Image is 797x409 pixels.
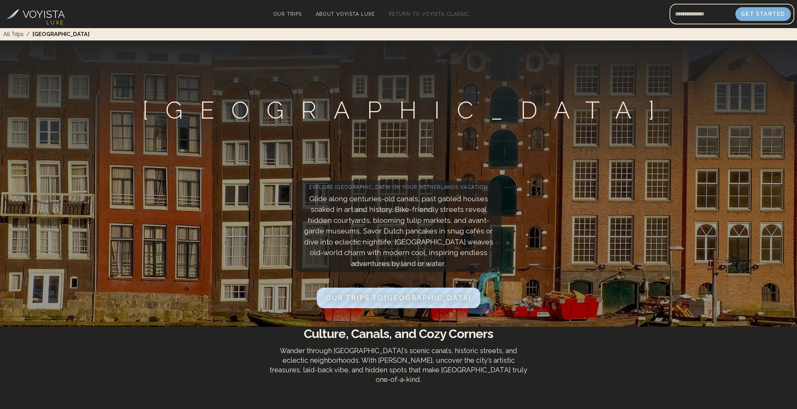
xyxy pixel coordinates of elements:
a: All Trips [3,30,24,38]
button: Our Trips to[GEOGRAPHIC_DATA] [317,288,480,308]
span: Our Trips [273,11,302,17]
input: Email address [670,6,735,22]
a: VOYISTA [7,7,65,22]
h3: VOYISTA [23,7,65,22]
a: Return to Voyista Classic [386,9,472,19]
a: Our Trips [271,9,305,19]
span: About Voyista Luxe [316,11,375,17]
a: About Voyista Luxe [313,9,378,19]
span: Our Trips to [GEOGRAPHIC_DATA] [325,293,472,302]
button: Get Started [735,7,791,21]
span: / [26,30,30,38]
p: Wander through [GEOGRAPHIC_DATA]’s scenic canals, historic streets, and eclectic neighborhoods. W... [267,346,530,384]
p: Glide along centuries-old canals, past gabled houses soaked in art and history. Bike-friendly str... [299,193,498,269]
span: Return to Voyista Classic [389,11,469,17]
span: [GEOGRAPHIC_DATA] [33,30,90,38]
h1: [GEOGRAPHIC_DATA] [142,92,672,128]
h2: Culture, Canals, and Cozy Corners [190,327,607,340]
img: Voyista Logo [7,9,19,19]
h2: Explore [GEOGRAPHIC_DATA] on your Netherlands vacation [299,184,498,191]
h4: L U X E [47,19,63,27]
a: Our Trips to[GEOGRAPHIC_DATA] [317,295,480,302]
